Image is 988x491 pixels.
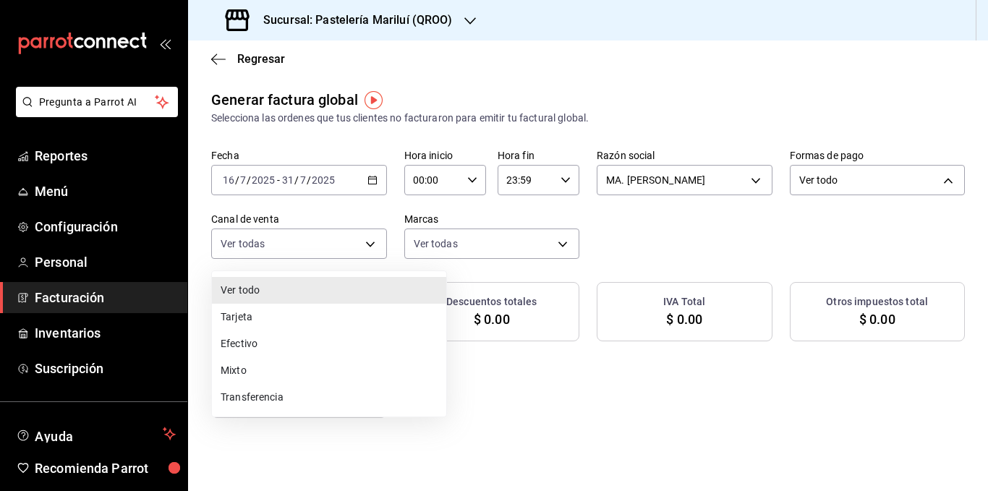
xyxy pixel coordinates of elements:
li: Ver todo [212,277,446,304]
li: Tarjeta [212,304,446,330]
li: Transferencia [212,384,446,411]
li: Efectivo [212,330,446,357]
img: Tooltip marker [365,91,383,109]
li: Mixto [212,357,446,384]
